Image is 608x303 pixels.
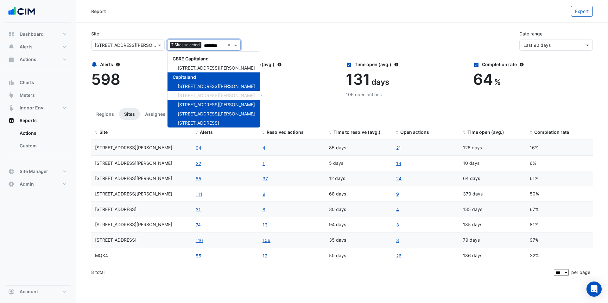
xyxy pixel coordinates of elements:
[473,70,493,89] span: 64
[5,40,71,53] button: Alerts
[346,61,465,68] div: Time open (avg.)
[15,127,71,139] a: Actions
[173,56,209,61] span: CBRE Capitaland
[5,89,71,102] button: Meters
[119,108,140,120] button: Sites
[95,145,172,150] span: 100 Wickham St
[463,190,522,198] div: 370 days
[329,160,388,167] div: 5 days
[467,129,504,135] span: Time open (avg.)
[195,252,202,259] button: 55
[91,264,553,280] div: 8 total
[329,237,388,244] div: 35 days
[99,129,108,135] span: Site
[329,252,388,259] div: 50 days
[400,129,429,135] span: Open actions
[195,237,203,244] button: 116
[371,77,389,87] span: days
[396,206,399,213] a: 4
[8,44,15,50] app-icon: Alerts
[20,31,44,37] span: Dashboard
[95,176,172,181] span: 108 Wickham St
[195,144,202,151] button: 94
[167,51,260,128] ng-dropdown-panel: Options list
[95,207,136,212] span: 197 - 201 Coward Street
[519,40,593,51] button: Last 90 days
[329,175,388,182] div: 12 days
[20,168,48,175] span: Site Manager
[530,190,589,198] div: 50%
[530,160,589,167] div: 6%
[218,91,338,98] div: 190 resolved actions
[329,206,388,213] div: 30 days
[8,31,15,37] app-icon: Dashboard
[20,79,34,86] span: Charts
[463,144,522,151] div: 126 days
[530,175,589,182] div: 61%
[178,111,255,116] span: [STREET_ADDRESS][PERSON_NAME]
[173,74,196,80] span: Capitaland
[346,70,370,89] span: 131
[571,269,590,275] span: per page
[575,9,589,14] span: Export
[178,65,255,71] span: [STREET_ADDRESS][PERSON_NAME]
[195,160,201,167] button: 32
[5,127,71,155] div: Reports
[5,53,71,66] button: Actions
[530,129,589,136] div: Completion (%) = Resolved Actions / (Resolved Actions + Open Actions)
[346,91,465,98] div: 106 open actions
[20,44,33,50] span: Alerts
[494,77,501,87] span: %
[195,221,201,228] button: 74
[262,175,268,182] a: 37
[5,114,71,127] button: Reports
[20,117,37,124] span: Reports
[178,120,219,126] span: [STREET_ADDRESS]
[8,181,15,187] app-icon: Admin
[95,222,172,227] span: 3 Thomas Holt Drive
[95,191,172,196] span: 120 Spencer Street
[8,168,15,175] app-icon: Site Manager
[5,165,71,178] button: Site Manager
[8,79,15,86] app-icon: Charts
[140,108,170,120] button: Assignee
[8,56,15,63] app-icon: Actions
[20,288,38,295] span: Account
[95,253,108,258] span: MQX4
[178,93,255,98] span: [STREET_ADDRESS][PERSON_NAME]
[91,70,120,89] span: 598
[5,102,71,114] button: Indoor Env
[5,178,71,190] button: Admin
[20,181,34,187] span: Admin
[170,42,201,48] span: 7 Sites selected
[95,160,172,166] span: 100 Arthur Street
[262,190,266,198] a: 9
[200,129,213,135] span: Alerts
[267,129,304,135] span: Resolved actions
[530,206,589,213] div: 67%
[195,190,203,198] button: 111
[5,76,71,89] button: Charts
[571,6,593,17] button: Export
[8,5,36,18] img: Company Logo
[178,83,255,89] span: [STREET_ADDRESS][PERSON_NAME]
[396,175,402,182] a: 24
[5,285,71,298] button: Account
[262,206,266,213] a: 8
[396,160,402,167] a: 16
[329,144,388,151] div: 85 days
[262,252,268,259] a: 12
[519,30,542,37] label: Date range
[8,92,15,98] app-icon: Meters
[333,129,381,135] span: Time to resolve (avg.)
[586,281,602,297] div: Open Intercom Messenger
[396,221,399,228] a: 3
[530,252,589,259] div: 32%
[534,129,569,135] span: Completion rate
[262,237,271,244] a: 106
[530,144,589,151] div: 16%
[91,8,106,15] div: Report
[396,237,399,244] a: 3
[195,175,202,182] button: 85
[95,237,136,243] span: 66 Goulburn Street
